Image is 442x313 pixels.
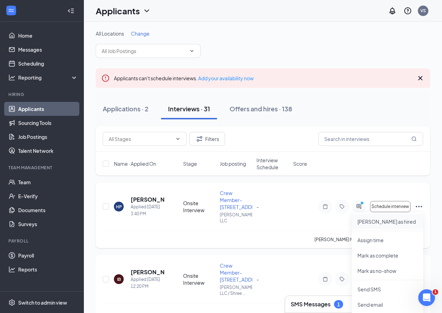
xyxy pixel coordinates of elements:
[220,262,266,283] span: Crew Member-[STREET_ADDRESS]
[8,238,77,244] div: Payroll
[131,276,164,290] div: Applied [DATE] 12:20 PM
[67,7,74,14] svg: Collapse
[175,136,181,142] svg: ChevronDown
[370,201,411,212] button: Schedule interview
[168,104,210,113] div: Interviews · 31
[433,289,438,295] span: 1
[338,204,346,209] svg: Tag
[198,75,254,81] a: Add your availability now
[109,135,172,143] input: All Stages
[8,91,77,97] div: Hiring
[183,272,216,286] div: Onsite Interview
[114,75,254,81] span: Applicants can't schedule interviews.
[256,276,259,282] span: -
[18,144,78,158] a: Talent Network
[131,203,164,217] div: Applied [DATE] 3:40 PM
[131,268,164,276] h5: [PERSON_NAME]
[103,104,148,113] div: Applications · 2
[18,57,78,70] a: Scheduling
[338,276,346,282] svg: Tag
[291,300,331,308] h3: SMS Messages
[8,165,77,171] div: Team Management
[96,5,140,17] h1: Applicants
[18,74,78,81] div: Reporting
[102,47,186,55] input: All Job Postings
[189,132,225,146] button: Filter Filters
[18,102,78,116] a: Applicants
[131,30,150,37] span: Change
[359,201,367,207] svg: PrimaryDot
[183,200,216,214] div: Onsite Interview
[8,74,15,81] svg: Analysis
[18,262,78,276] a: Reports
[416,74,425,82] svg: Cross
[18,217,78,231] a: Surveys
[101,74,110,82] svg: Error
[18,203,78,217] a: Documents
[18,189,78,203] a: E-Verify
[404,7,412,15] svg: QuestionInfo
[114,160,156,167] span: Name · Applied On
[230,104,292,113] div: Offers and hires · 138
[8,7,15,14] svg: WorkstreamLogo
[18,299,67,306] div: Switch to admin view
[337,301,340,307] div: 1
[321,276,329,282] svg: Note
[371,204,409,209] span: Schedule interview
[256,203,259,210] span: -
[18,116,78,130] a: Sourcing Tools
[220,284,252,296] p: [PERSON_NAME] LLC / Shree ...
[314,237,423,243] p: [PERSON_NAME] has applied more than .
[411,136,417,142] svg: MagnifyingGlass
[321,204,329,209] svg: Note
[220,190,266,210] span: Crew Member-[STREET_ADDRESS]
[18,130,78,144] a: Job Postings
[96,30,124,37] span: All Locations
[293,160,307,167] span: Score
[18,248,78,262] a: Payroll
[420,8,426,14] div: VS
[116,204,122,210] div: HP
[18,43,78,57] a: Messages
[131,196,164,203] h5: [PERSON_NAME]
[183,160,197,167] span: Stage
[355,204,363,209] svg: ActiveChat
[318,132,423,146] input: Search in interviews
[189,48,195,54] svg: ChevronDown
[220,212,252,224] p: [PERSON_NAME] LLC
[18,175,78,189] a: Team
[143,7,151,15] svg: ChevronDown
[388,7,397,15] svg: Notifications
[256,157,289,171] span: Interview Schedule
[117,276,121,282] div: IB
[220,160,246,167] span: Job posting
[415,202,423,211] svg: Ellipses
[18,29,78,43] a: Home
[8,299,15,306] svg: Settings
[418,289,435,306] iframe: Intercom live chat
[195,135,204,143] svg: Filter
